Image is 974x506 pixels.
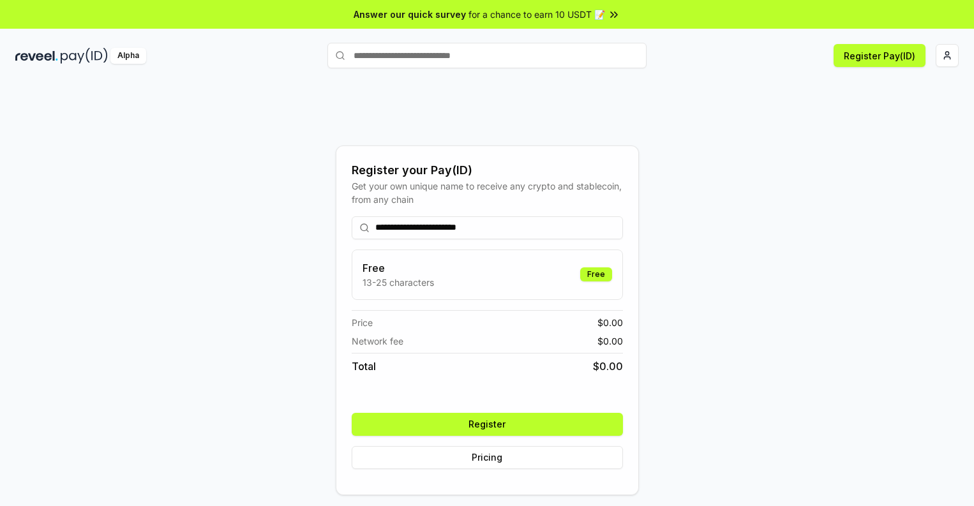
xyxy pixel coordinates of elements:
[352,446,623,469] button: Pricing
[352,179,623,206] div: Get your own unique name to receive any crypto and stablecoin, from any chain
[597,334,623,348] span: $ 0.00
[110,48,146,64] div: Alpha
[593,359,623,374] span: $ 0.00
[352,359,376,374] span: Total
[354,8,466,21] span: Answer our quick survey
[363,276,434,289] p: 13-25 characters
[468,8,605,21] span: for a chance to earn 10 USDT 📝
[363,260,434,276] h3: Free
[352,316,373,329] span: Price
[352,334,403,348] span: Network fee
[352,413,623,436] button: Register
[834,44,925,67] button: Register Pay(ID)
[61,48,108,64] img: pay_id
[580,267,612,281] div: Free
[15,48,58,64] img: reveel_dark
[597,316,623,329] span: $ 0.00
[352,161,623,179] div: Register your Pay(ID)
